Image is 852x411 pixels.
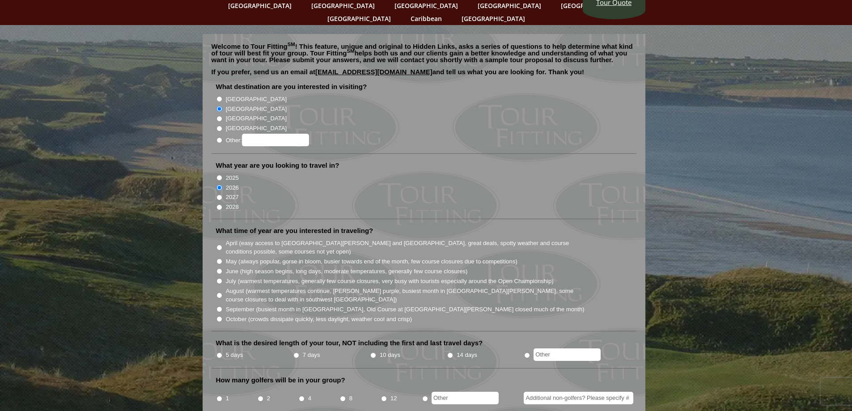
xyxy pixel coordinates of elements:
sup: SM [347,48,355,54]
label: Other: [226,134,309,146]
label: [GEOGRAPHIC_DATA] [226,124,287,133]
a: [GEOGRAPHIC_DATA] [323,12,395,25]
label: 8 [349,394,352,403]
label: 1 [226,394,229,403]
label: [GEOGRAPHIC_DATA] [226,114,287,123]
a: [EMAIL_ADDRESS][DOMAIN_NAME] [315,68,432,76]
p: If you prefer, send us an email at and tell us what you are looking for. Thank you! [212,68,636,82]
label: What year are you looking to travel in? [216,161,339,170]
label: September (busiest month in [GEOGRAPHIC_DATA], Old Course at [GEOGRAPHIC_DATA][PERSON_NAME] close... [226,305,585,314]
label: 7 days [303,351,320,360]
label: 4 [308,394,311,403]
label: 2027 [226,193,239,202]
label: 12 [390,394,397,403]
label: August (warmest temperatures continue, [PERSON_NAME] purple, busiest month in [GEOGRAPHIC_DATA][P... [226,287,585,304]
label: What is the desired length of your tour, NOT including the first and last travel days? [216,339,483,347]
label: 14 days [457,351,477,360]
label: October (crowds dissipate quickly, less daylight, weather cool and crisp) [226,315,412,324]
p: Welcome to Tour Fitting ! This feature, unique and original to Hidden Links, asks a series of que... [212,43,636,63]
label: [GEOGRAPHIC_DATA] [226,105,287,114]
input: Other [432,392,499,404]
label: 5 days [226,351,243,360]
a: Caribbean [406,12,446,25]
label: May (always popular, gorse in bloom, busier towards end of the month, few course closures due to ... [226,257,517,266]
sup: SM [288,42,295,47]
label: June (high season begins, long days, moderate temperatures, generally few course closures) [226,267,468,276]
label: 2028 [226,203,239,212]
label: What time of year are you interested in traveling? [216,226,373,235]
label: July (warmest temperatures, generally few course closures, very busy with tourists especially aro... [226,277,554,286]
input: Additional non-golfers? Please specify # [524,392,633,404]
label: 2025 [226,174,239,182]
input: Other [534,348,601,361]
label: What destination are you interested in visiting? [216,82,367,91]
label: 10 days [380,351,400,360]
label: 2026 [226,183,239,192]
label: 2 [267,394,270,403]
input: Other: [242,134,309,146]
label: How many golfers will be in your group? [216,376,345,385]
label: [GEOGRAPHIC_DATA] [226,95,287,104]
label: April (easy access to [GEOGRAPHIC_DATA][PERSON_NAME] and [GEOGRAPHIC_DATA], great deals, spotty w... [226,239,585,256]
a: [GEOGRAPHIC_DATA] [457,12,530,25]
